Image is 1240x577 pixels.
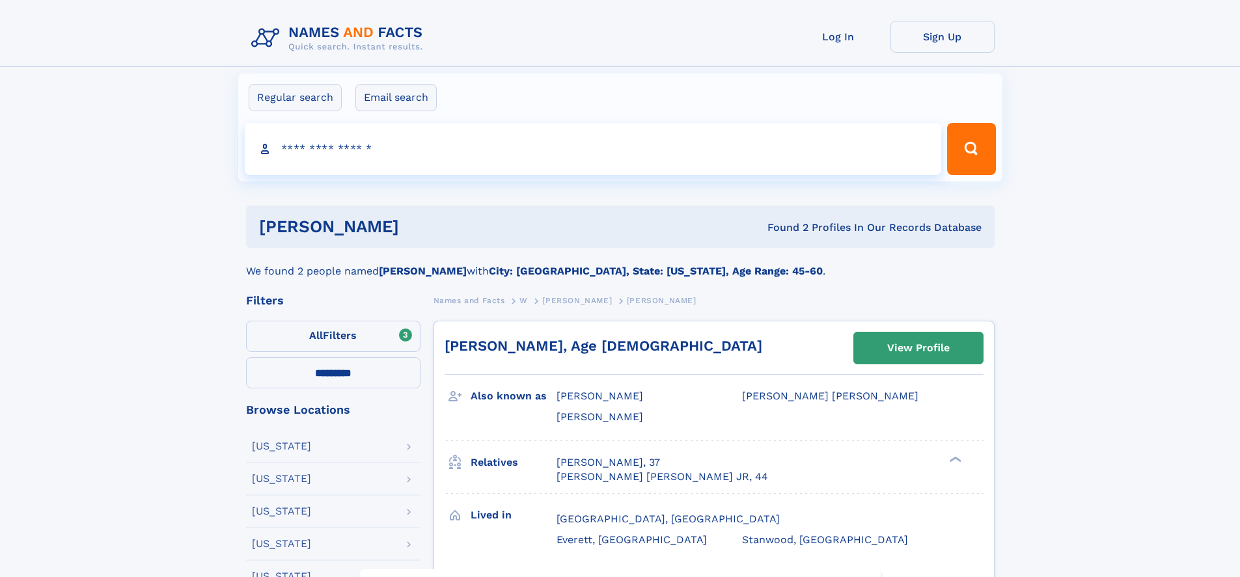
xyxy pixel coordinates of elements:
h1: [PERSON_NAME] [259,219,583,235]
a: [PERSON_NAME] [PERSON_NAME] JR, 44 [557,470,768,484]
a: View Profile [854,332,983,364]
label: Regular search [249,84,342,111]
span: [GEOGRAPHIC_DATA], [GEOGRAPHIC_DATA] [557,513,780,525]
label: Email search [355,84,437,111]
span: Everett, [GEOGRAPHIC_DATA] [557,533,707,546]
span: W [519,296,528,305]
h3: Relatives [471,451,557,474]
span: [PERSON_NAME] [557,390,643,402]
div: We found 2 people named with . [246,248,995,279]
div: ❯ [946,455,962,463]
img: Logo Names and Facts [246,21,434,56]
h3: Also known as [471,385,557,407]
a: Log In [786,21,890,53]
div: View Profile [887,333,950,363]
label: Filters [246,321,420,352]
div: Filters [246,295,420,306]
span: [PERSON_NAME] [PERSON_NAME] [742,390,918,402]
div: [US_STATE] [252,506,311,517]
span: Stanwood, [GEOGRAPHIC_DATA] [742,533,908,546]
span: All [309,329,323,342]
a: [PERSON_NAME], Age [DEMOGRAPHIC_DATA] [445,338,762,354]
a: W [519,292,528,308]
b: [PERSON_NAME] [379,265,467,277]
a: [PERSON_NAME], 37 [557,455,660,470]
a: Sign Up [890,21,995,53]
b: City: [GEOGRAPHIC_DATA], State: [US_STATE], Age Range: 45-60 [489,265,823,277]
span: [PERSON_NAME] [557,410,643,423]
div: Found 2 Profiles In Our Records Database [583,221,982,235]
a: Names and Facts [434,292,505,308]
div: [US_STATE] [252,539,311,549]
div: [US_STATE] [252,474,311,484]
input: search input [245,123,942,175]
button: Search Button [947,123,995,175]
span: [PERSON_NAME] [627,296,696,305]
h3: Lived in [471,504,557,526]
div: Browse Locations [246,404,420,416]
span: [PERSON_NAME] [542,296,612,305]
div: [US_STATE] [252,441,311,451]
a: [PERSON_NAME] [542,292,612,308]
